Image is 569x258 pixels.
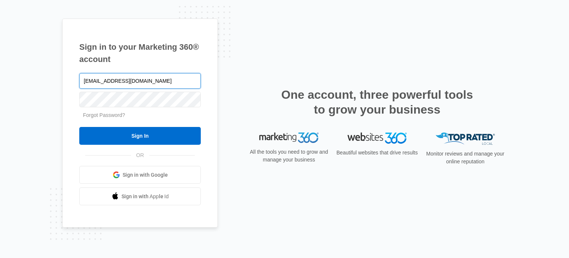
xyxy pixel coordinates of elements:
img: Websites 360 [347,133,407,143]
h2: One account, three powerful tools to grow your business [279,87,475,117]
span: Sign in with Apple Id [122,193,169,200]
h1: Sign in to your Marketing 360® account [79,41,201,65]
p: All the tools you need to grow and manage your business [247,148,330,164]
span: OR [131,151,149,159]
input: Sign In [79,127,201,145]
a: Sign in with Apple Id [79,187,201,205]
span: Sign in with Google [123,171,168,179]
p: Monitor reviews and manage your online reputation [424,150,507,166]
a: Sign in with Google [79,166,201,184]
input: Email [79,73,201,89]
p: Beautiful websites that drive results [336,149,419,157]
img: Marketing 360 [259,133,319,143]
a: Forgot Password? [83,112,125,118]
img: Top Rated Local [436,133,495,145]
